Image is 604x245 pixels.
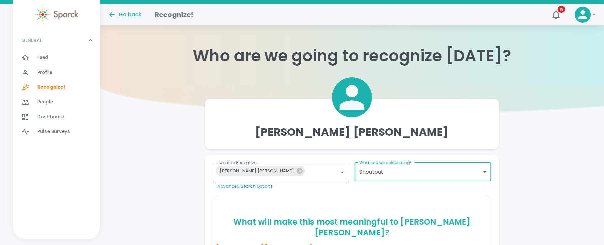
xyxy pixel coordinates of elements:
[359,168,480,176] div: Shoutout
[37,84,66,91] span: Recognize!
[21,37,42,44] p: GENERAL
[338,168,347,177] button: Open
[359,160,412,165] label: What are we celebrating?
[548,7,564,23] button: 18
[13,30,100,50] div: GENERAL
[155,9,193,20] h1: Recognize!
[13,95,100,109] a: People
[13,124,100,139] a: Pulse Surveys
[37,99,53,105] span: People
[108,11,142,19] button: Go back
[216,166,305,176] div: [PERSON_NAME] [PERSON_NAME]
[216,217,488,238] p: What will make this most meaningful to [PERSON_NAME] [PERSON_NAME] ?
[37,54,49,61] span: Feed
[35,7,78,22] img: Sparck logo
[255,125,449,139] h4: [PERSON_NAME] [PERSON_NAME]
[13,7,100,22] a: Sparck logo
[13,50,100,142] div: GENERAL
[37,128,70,135] span: Pulse Surveys
[217,160,259,165] label: I want to Recognize...
[13,80,100,95] a: Recognize!
[13,65,100,80] a: Profile
[13,110,100,124] a: Dashboard
[217,183,272,189] a: Advanced Search Options
[100,47,604,65] h1: Who are we going to recognize [DATE]?
[216,167,298,175] span: [PERSON_NAME] [PERSON_NAME]
[37,69,52,76] span: Profile
[37,114,65,120] span: Dashboard
[558,6,565,13] span: 18
[13,50,100,65] a: Feed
